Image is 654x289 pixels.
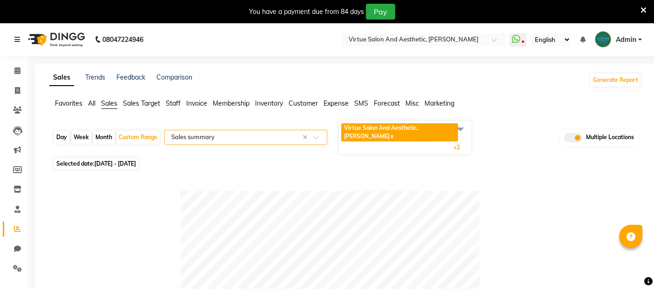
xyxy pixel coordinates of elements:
[85,73,105,81] a: Trends
[453,144,467,151] span: +2
[390,133,394,140] a: x
[615,252,645,280] iframe: chat widget
[289,99,318,108] span: Customer
[324,99,349,108] span: Expense
[49,69,74,86] a: Sales
[156,73,192,81] a: Comparison
[249,7,364,17] div: You have a payment due from 84 days
[116,73,145,81] a: Feedback
[425,99,454,108] span: Marketing
[366,4,395,20] button: Pay
[616,35,636,45] span: Admin
[405,99,419,108] span: Misc
[55,99,82,108] span: Favorites
[94,160,136,167] span: [DATE] - [DATE]
[116,131,160,144] div: Custom Range
[54,131,69,144] div: Day
[88,99,95,108] span: All
[101,99,117,108] span: Sales
[166,99,181,108] span: Staff
[586,133,634,142] span: Multiple Locations
[71,131,91,144] div: Week
[93,131,115,144] div: Month
[123,99,160,108] span: Sales Target
[213,99,249,108] span: Membership
[255,99,283,108] span: Inventory
[344,124,418,140] span: Virtue Salon And Aesthetic, [PERSON_NAME]
[24,27,88,53] img: logo
[595,31,611,47] img: Admin
[354,99,368,108] span: SMS
[303,133,310,142] span: Clear all
[591,74,641,87] button: Generate Report
[54,158,138,169] span: Selected date:
[374,99,400,108] span: Forecast
[102,27,143,53] b: 08047224946
[186,99,207,108] span: Invoice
